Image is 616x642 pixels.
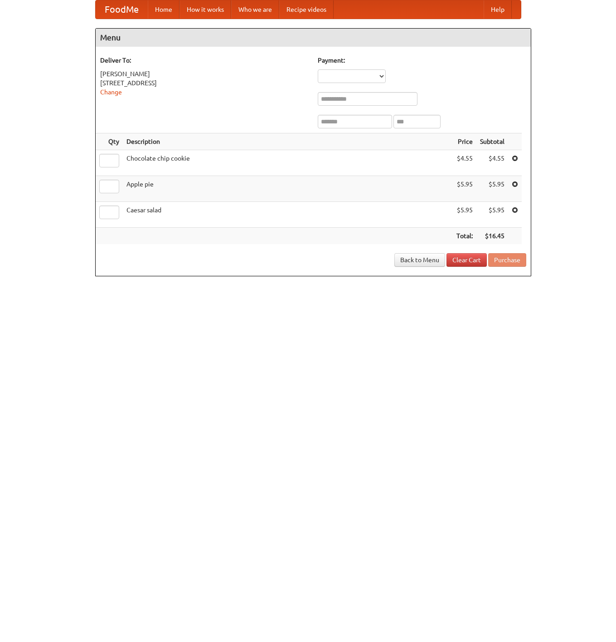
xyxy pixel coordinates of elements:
[100,56,309,65] h5: Deliver To:
[123,176,453,202] td: Apple pie
[488,253,526,267] button: Purchase
[318,56,526,65] h5: Payment:
[148,0,179,19] a: Home
[453,202,476,228] td: $5.95
[179,0,231,19] a: How it works
[476,228,508,245] th: $16.45
[123,202,453,228] td: Caesar salad
[100,78,309,88] div: [STREET_ADDRESS]
[446,253,487,267] a: Clear Cart
[476,202,508,228] td: $5.95
[453,150,476,176] td: $4.55
[96,29,531,47] h4: Menu
[123,150,453,176] td: Chocolate chip cookie
[96,0,148,19] a: FoodMe
[476,133,508,150] th: Subtotal
[279,0,334,19] a: Recipe videos
[100,88,122,96] a: Change
[484,0,512,19] a: Help
[476,150,508,176] td: $4.55
[476,176,508,202] td: $5.95
[96,133,123,150] th: Qty
[453,176,476,202] td: $5.95
[231,0,279,19] a: Who we are
[453,133,476,150] th: Price
[100,69,309,78] div: [PERSON_NAME]
[453,228,476,245] th: Total:
[394,253,445,267] a: Back to Menu
[123,133,453,150] th: Description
